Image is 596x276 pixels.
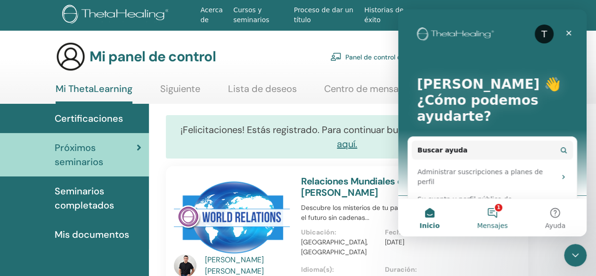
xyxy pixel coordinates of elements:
a: Almacenar [451,7,494,24]
font: Mi panel de control [90,47,216,66]
font: [PERSON_NAME] [205,266,264,276]
font: : [335,228,336,236]
img: generic-user-icon.jpg [56,42,86,72]
a: Proceso de dar un título [290,1,361,29]
a: Mi ThetaLearning [56,83,132,104]
a: Centro de mensajes [324,83,411,101]
font: [PERSON_NAME] [205,255,264,265]
img: logo.png [62,5,172,26]
font: [GEOGRAPHIC_DATA], [GEOGRAPHIC_DATA] [301,238,368,256]
iframe: Chat en vivo de Intercom [564,244,587,267]
font: Mis documentos [55,228,129,241]
a: Relaciones Mundiales con [PERSON_NAME] [301,175,413,199]
img: Relaciones mundiales [174,176,290,257]
font: Idioma(s) [301,265,332,274]
font: Ubicación [301,228,335,236]
a: Panel de control del profesional [330,46,443,67]
font: Cursos y seminarios [233,6,269,24]
a: Acerca de [196,1,229,29]
font: ¡Felicitaciones! Estás registrado. Para continuar buscando seminarios, [180,124,482,136]
font: Lista de deseos [228,83,297,95]
a: Siguiente [160,83,200,101]
font: Próximos seminarios [55,142,103,168]
font: : [415,265,417,274]
a: Recursos [414,7,451,24]
iframe: Chat en vivo de Intercom [398,9,587,236]
font: Mi ThetaLearning [56,83,132,95]
font: Centro de mensajes [324,83,411,95]
a: Cursos y seminarios [229,1,290,29]
font: Acerca de [200,6,222,24]
a: Lista de deseos [228,83,297,101]
font: Descubre los misterios de tu pasado para saltar hacia el futuro sin cadenas... [301,203,466,222]
font: Siguiente [160,83,200,95]
font: [DATE] [385,238,404,246]
font: Seminarios completados [55,185,114,211]
font: Panel de control del profesional [345,53,443,61]
font: Duración [385,265,415,274]
img: chalkboard-teacher.svg [330,52,342,61]
font: Historias de éxito [364,6,403,24]
a: Historias de éxito [360,1,414,29]
font: Certificaciones [55,112,123,125]
font: : [332,265,334,274]
font: Proceso de dar un título [294,6,353,24]
font: Fecha [385,228,405,236]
